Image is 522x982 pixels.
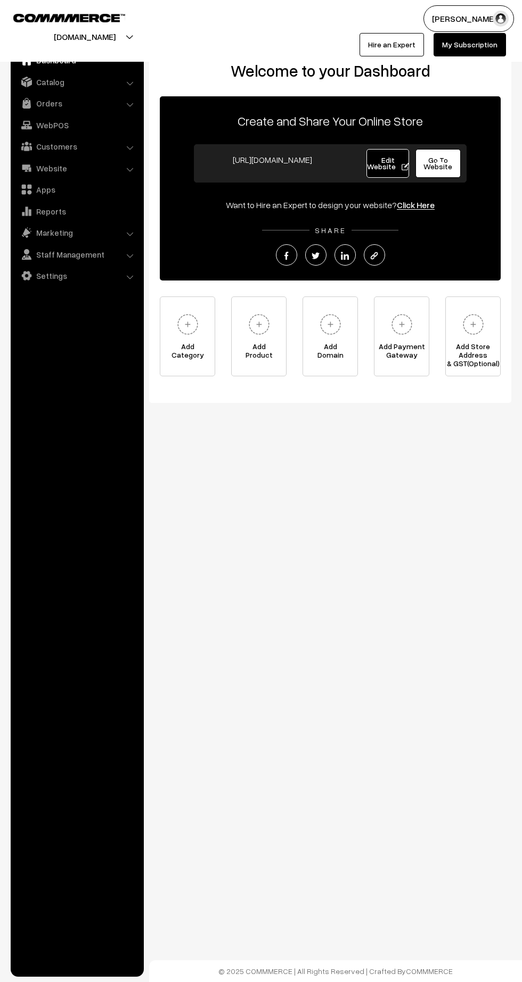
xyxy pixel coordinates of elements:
a: AddCategory [160,296,215,376]
span: Add Category [160,342,215,364]
span: Go To Website [423,155,452,171]
span: Add Store Address & GST(Optional) [446,342,500,364]
a: Click Here [397,200,435,210]
img: plus.svg [244,310,274,339]
a: Apps [13,180,140,199]
a: Website [13,159,140,178]
a: AddProduct [231,296,287,376]
img: COMMMERCE [13,14,125,22]
button: [PERSON_NAME] [423,5,514,32]
button: [DOMAIN_NAME] [17,23,153,50]
a: Hire an Expert [360,33,424,56]
p: Create and Share Your Online Store [160,111,501,130]
a: Add Store Address& GST(Optional) [445,296,501,376]
a: Reports [13,202,140,221]
a: Settings [13,266,140,285]
a: AddDomain [303,296,358,376]
img: user [493,11,509,27]
a: Marketing [13,223,140,242]
img: plus.svg [387,310,417,339]
a: Orders [13,94,140,113]
a: Customers [13,137,140,156]
a: Add PaymentGateway [374,296,429,376]
img: plus.svg [173,310,202,339]
a: COMMMERCE [13,11,107,23]
div: Want to Hire an Expert to design your website? [160,199,501,211]
a: Go To Website [415,149,461,178]
span: Add Product [232,342,286,364]
span: SHARE [309,226,352,235]
img: plus.svg [459,310,488,339]
a: Edit Website [366,149,409,178]
span: Add Domain [303,342,357,364]
footer: © 2025 COMMMERCE | All Rights Reserved | Crafted By [149,960,522,982]
a: Catalog [13,72,140,92]
a: COMMMERCE [406,967,453,976]
span: Edit Website [367,155,409,171]
a: Staff Management [13,245,140,264]
span: Add Payment Gateway [374,342,429,364]
img: plus.svg [316,310,345,339]
h2: Welcome to your Dashboard [160,61,501,80]
a: WebPOS [13,115,140,135]
a: My Subscription [434,33,506,56]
